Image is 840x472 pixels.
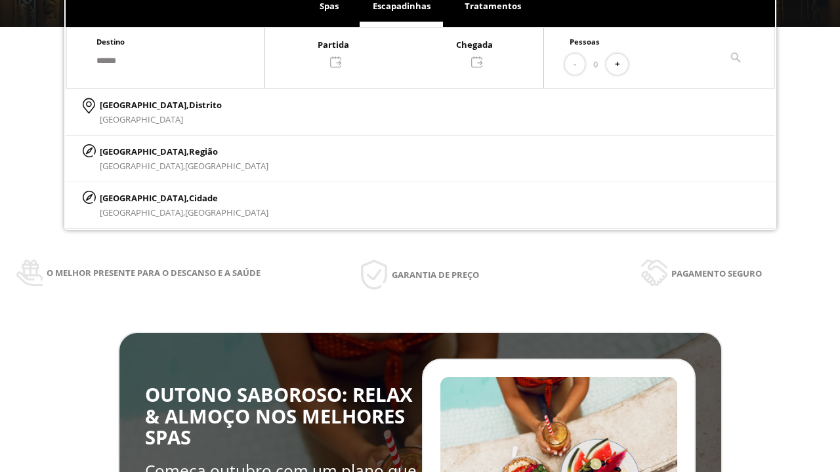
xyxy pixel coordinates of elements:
[47,265,261,280] span: O melhor presente para o descanso e a saúde
[185,160,268,172] span: [GEOGRAPHIC_DATA]
[100,160,185,172] span: [GEOGRAPHIC_DATA],
[96,37,125,47] span: Destino
[100,98,222,112] p: [GEOGRAPHIC_DATA],
[189,146,218,157] span: Região
[100,144,268,159] p: [GEOGRAPHIC_DATA],
[145,382,413,450] span: OUTONO SABOROSO: RELAX & ALMOÇO NOS MELHORES SPAS
[593,57,598,71] span: 0
[606,54,628,75] button: +
[392,267,479,282] span: Garantia de preço
[189,99,222,111] span: Distrito
[570,37,600,47] span: Pessoas
[100,191,268,205] p: [GEOGRAPHIC_DATA],
[185,206,268,218] span: [GEOGRAPHIC_DATA]
[100,206,185,218] span: [GEOGRAPHIC_DATA],
[565,54,585,75] button: -
[671,266,762,281] span: Pagamento seguro
[100,113,183,125] span: [GEOGRAPHIC_DATA]
[189,192,218,204] span: Cidade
